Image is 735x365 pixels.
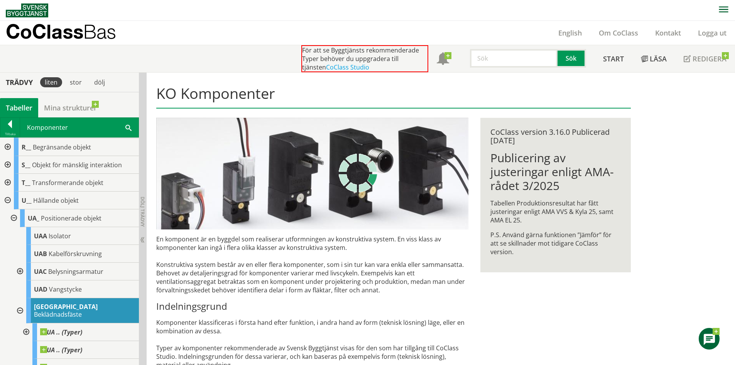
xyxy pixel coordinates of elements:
[65,77,86,87] div: stor
[40,346,82,354] span: UA .. (Typer)
[49,232,71,240] span: Isolator
[6,27,116,36] p: CoClass
[6,3,48,17] img: Svensk Byggtjänst
[32,178,103,187] span: Transformerande objekt
[38,98,103,117] a: Mina strukturer
[34,310,82,319] span: Beklädnadsfäste
[32,161,122,169] span: Objekt för mänsklig interaktion
[40,328,82,336] span: UA .. (Typer)
[647,28,689,37] a: Kontakt
[558,49,586,68] button: Sök
[650,54,667,63] span: Läsa
[28,214,39,222] span: UA_
[590,28,647,37] a: Om CoClass
[20,118,139,137] div: Komponenter
[22,143,31,151] span: R__
[12,245,139,263] div: Gå till informationssidan för CoClass Studio
[12,263,139,280] div: Gå till informationssidan för CoClass Studio
[550,28,590,37] a: English
[490,128,620,145] div: CoClass version 3.16.0 Publicerad [DATE]
[156,85,630,109] h1: KO Komponenter
[34,285,47,294] span: UAD
[490,151,620,193] h1: Publicering av justeringar enligt AMA-rådet 3/2025
[33,143,91,151] span: Begränsande objekt
[33,196,79,205] span: Hållande objekt
[40,77,62,87] div: liten
[632,45,675,72] a: Läsa
[301,45,428,72] div: För att se Byggtjänsts rekommenderade Typer behöver du uppgradera till tjänsten
[49,285,82,294] span: Vangstycke
[490,231,620,256] p: P.S. Använd gärna funktionen ”Jämför” för att se skillnader mot tidigare CoClass version.
[90,77,110,87] div: dölj
[470,49,558,68] input: Sök
[19,341,139,359] div: Gå till informationssidan för CoClass Studio
[326,63,369,71] a: CoClass Studio
[34,250,47,258] span: UAB
[22,196,32,205] span: U__
[49,250,102,258] span: Kabelförskruvning
[339,154,377,192] img: Laddar
[12,227,139,245] div: Gå till informationssidan för CoClass Studio
[595,45,632,72] a: Start
[2,78,37,87] div: Trädvy
[12,280,139,298] div: Gå till informationssidan för CoClass Studio
[156,118,468,229] img: pilotventiler.jpg
[6,21,133,45] a: CoClassBas
[490,199,620,224] p: Tabellen Produktionsresultat har fått justeringar enligt AMA VVS & Kyla 25, samt AMA EL 25.
[156,300,468,312] h3: Indelningsgrund
[34,267,47,276] span: UAC
[693,54,727,63] span: Redigera
[675,45,735,72] a: Redigera
[603,54,624,63] span: Start
[689,28,735,37] a: Logga ut
[139,197,146,227] span: Dölj trädvy
[83,20,116,43] span: Bas
[437,53,449,66] span: Notifikationer
[125,123,132,131] span: Sök i tabellen
[48,267,103,276] span: Belysningsarmatur
[34,232,47,240] span: UAA
[19,323,139,341] div: Gå till informationssidan för CoClass Studio
[34,302,98,311] span: [GEOGRAPHIC_DATA]
[22,178,30,187] span: T__
[22,161,30,169] span: S__
[0,131,20,137] div: Tillbaka
[41,214,101,222] span: Positionerade objekt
